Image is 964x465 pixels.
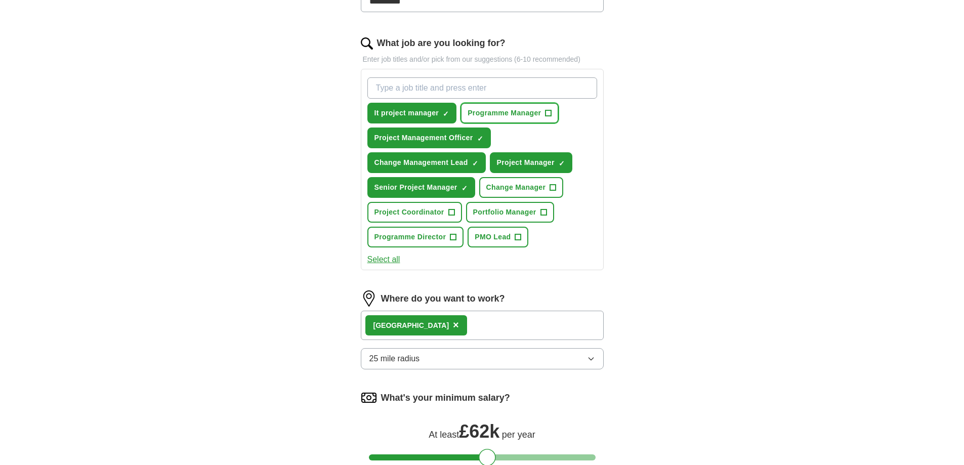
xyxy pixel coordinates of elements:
button: Programme Manager [460,103,559,123]
div: [GEOGRAPHIC_DATA] [373,320,449,331]
span: Portfolio Manager [473,207,536,218]
span: 25 mile radius [369,353,420,365]
span: £ 62k [459,421,499,442]
span: Programme Director [374,232,446,242]
span: ✓ [477,135,483,143]
button: Select all [367,253,400,266]
button: Portfolio Manager [466,202,554,223]
span: ✓ [462,184,468,192]
button: Senior Project Manager✓ [367,177,475,198]
button: PMO Lead [468,227,528,247]
label: What job are you looking for? [377,36,506,50]
button: Change Management Lead✓ [367,152,486,173]
span: ✓ [443,110,449,118]
img: search.png [361,37,373,50]
span: PMO Lead [475,232,511,242]
span: Programme Manager [468,108,541,118]
span: Project Management Officer [374,133,473,143]
button: Project Coordinator [367,202,462,223]
button: Programme Director [367,227,464,247]
span: Change Manager [486,182,546,193]
button: Change Manager [479,177,564,198]
span: Senior Project Manager [374,182,457,193]
span: per year [502,430,535,440]
button: 25 mile radius [361,348,604,369]
input: Type a job title and press enter [367,77,597,99]
img: location.png [361,290,377,307]
span: It project manager [374,108,439,118]
button: × [453,318,459,333]
button: It project manager✓ [367,103,457,123]
span: At least [429,430,459,440]
span: Project Coordinator [374,207,444,218]
span: Change Management Lead [374,157,468,168]
span: ✓ [472,159,478,167]
span: Project Manager [497,157,555,168]
p: Enter job titles and/or pick from our suggestions (6-10 recommended) [361,54,604,65]
img: salary.png [361,390,377,406]
label: Where do you want to work? [381,292,505,306]
span: ✓ [559,159,565,167]
label: What's your minimum salary? [381,391,510,405]
button: Project Manager✓ [490,152,572,173]
span: × [453,319,459,330]
button: Project Management Officer✓ [367,128,491,148]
